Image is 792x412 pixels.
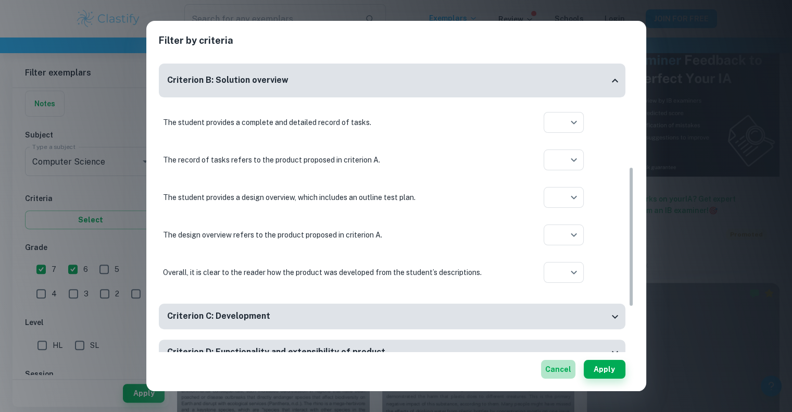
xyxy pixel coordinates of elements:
p: The student provides a complete and detailed record of tasks. [163,117,507,128]
button: Cancel [541,360,575,379]
p: The student provides a design overview, which includes an outline test plan. [163,192,507,203]
button: Apply [584,360,625,379]
div: Criterion D: Functionality and extensibility of product [159,340,625,365]
div: Criterion B: Solution overview [159,64,625,97]
h6: Criterion D: Functionality and extensibility of product [167,346,385,359]
p: Overall, it is clear to the reader how the product was developed from the student’s descriptions. [163,267,507,278]
p: The design overview refers to the product proposed in criterion A. [163,229,507,241]
h6: Criterion B: Solution overview [167,74,288,87]
p: The record of tasks refers to the product proposed in criterion A. [163,154,507,166]
h2: Filter by criteria [159,33,634,56]
h6: Criterion C: Development [167,310,270,323]
div: Criterion C: Development [159,304,625,329]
